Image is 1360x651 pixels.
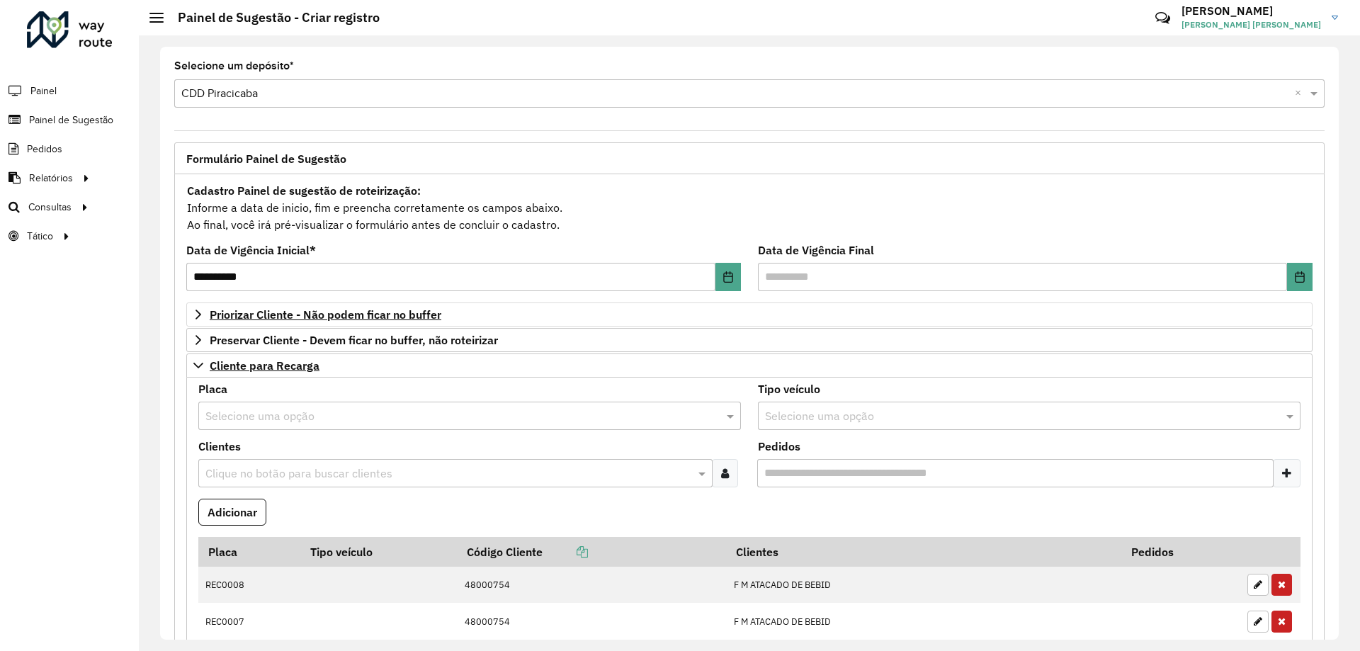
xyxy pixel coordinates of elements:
[727,603,1121,640] td: F M ATACADO DE BEBID
[210,334,498,346] span: Preservar Cliente - Devem ficar no buffer, não roteirizar
[198,499,266,526] button: Adicionar
[186,153,346,164] span: Formulário Painel de Sugestão
[758,380,820,397] label: Tipo veículo
[715,263,741,291] button: Choose Date
[1121,537,1240,567] th: Pedidos
[198,438,241,455] label: Clientes
[1287,263,1313,291] button: Choose Date
[27,229,53,244] span: Tático
[458,567,727,604] td: 48000754
[164,10,380,26] h2: Painel de Sugestão - Criar registro
[1181,18,1321,31] span: [PERSON_NAME] [PERSON_NAME]
[543,545,588,559] a: Copiar
[1147,3,1178,33] a: Contato Rápido
[198,603,301,640] td: REC0007
[210,360,319,371] span: Cliente para Recarga
[187,183,421,198] strong: Cadastro Painel de sugestão de roteirização:
[727,537,1121,567] th: Clientes
[758,242,874,259] label: Data de Vigência Final
[198,567,301,604] td: REC0008
[30,84,57,98] span: Painel
[458,603,727,640] td: 48000754
[758,438,800,455] label: Pedidos
[458,537,727,567] th: Código Cliente
[28,200,72,215] span: Consultas
[29,171,73,186] span: Relatórios
[1181,4,1321,18] h3: [PERSON_NAME]
[186,328,1313,352] a: Preservar Cliente - Devem ficar no buffer, não roteirizar
[198,537,301,567] th: Placa
[301,537,458,567] th: Tipo veículo
[1295,85,1307,102] span: Clear all
[186,242,316,259] label: Data de Vigência Inicial
[727,567,1121,604] td: F M ATACADO DE BEBID
[210,309,441,320] span: Priorizar Cliente - Não podem ficar no buffer
[174,57,294,74] label: Selecione um depósito
[186,181,1313,234] div: Informe a data de inicio, fim e preencha corretamente os campos abaixo. Ao final, você irá pré-vi...
[186,353,1313,378] a: Cliente para Recarga
[186,302,1313,327] a: Priorizar Cliente - Não podem ficar no buffer
[27,142,62,157] span: Pedidos
[29,113,113,128] span: Painel de Sugestão
[198,380,227,397] label: Placa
